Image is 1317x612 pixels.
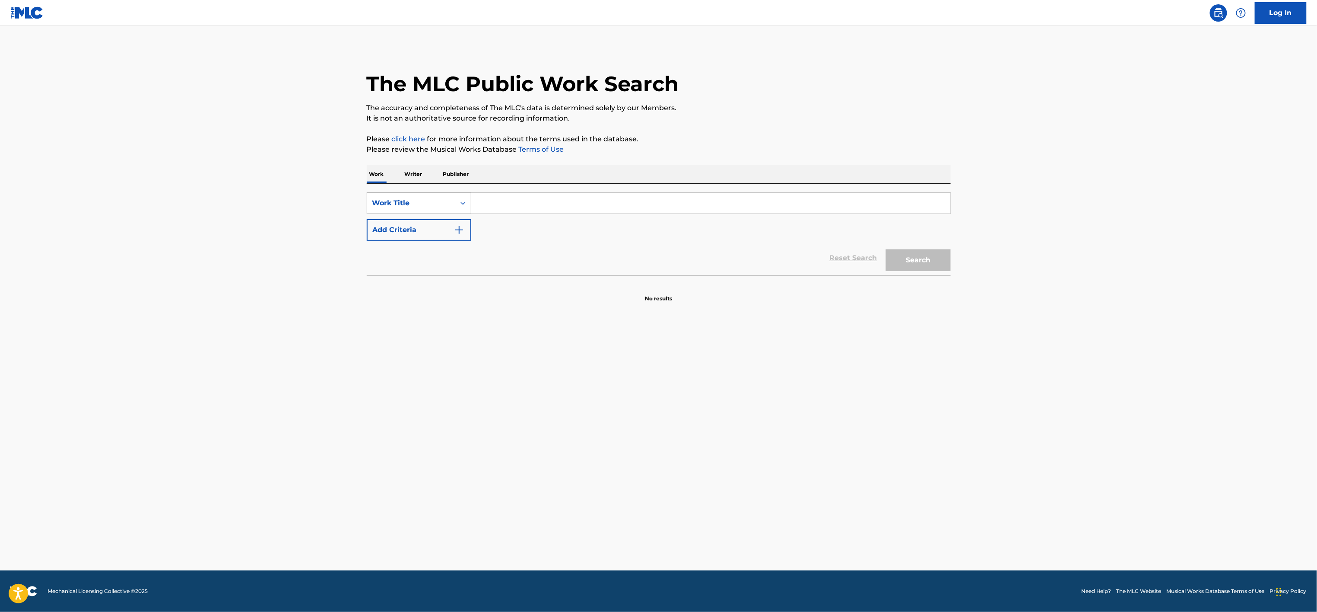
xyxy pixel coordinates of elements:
[1236,8,1246,18] img: help
[48,587,148,595] span: Mechanical Licensing Collective © 2025
[392,135,425,143] a: click here
[372,198,450,208] div: Work Title
[1270,587,1307,595] a: Privacy Policy
[367,71,679,97] h1: The MLC Public Work Search
[1232,4,1250,22] div: Help
[1274,571,1317,612] iframe: Chat Widget
[1213,8,1224,18] img: search
[367,165,387,183] p: Work
[10,6,44,19] img: MLC Logo
[367,113,951,124] p: It is not an authoritative source for recording information.
[1276,579,1282,605] div: Dra
[367,219,471,241] button: Add Criteria
[1255,2,1307,24] a: Log In
[1081,587,1111,595] a: Need Help?
[645,284,672,303] p: No results
[367,192,951,275] form: Search Form
[367,144,951,155] p: Please review the Musical Works Database
[517,145,564,153] a: Terms of Use
[1117,587,1161,595] a: The MLC Website
[1167,587,1265,595] a: Musical Works Database Terms of Use
[367,103,951,113] p: The accuracy and completeness of The MLC's data is determined solely by our Members.
[454,225,464,235] img: 9d2ae6d4665cec9f34b9.svg
[10,586,37,596] img: logo
[402,165,425,183] p: Writer
[367,134,951,144] p: Please for more information about the terms used in the database.
[1210,4,1227,22] a: Public Search
[1274,571,1317,612] div: Chatt-widget
[441,165,472,183] p: Publisher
